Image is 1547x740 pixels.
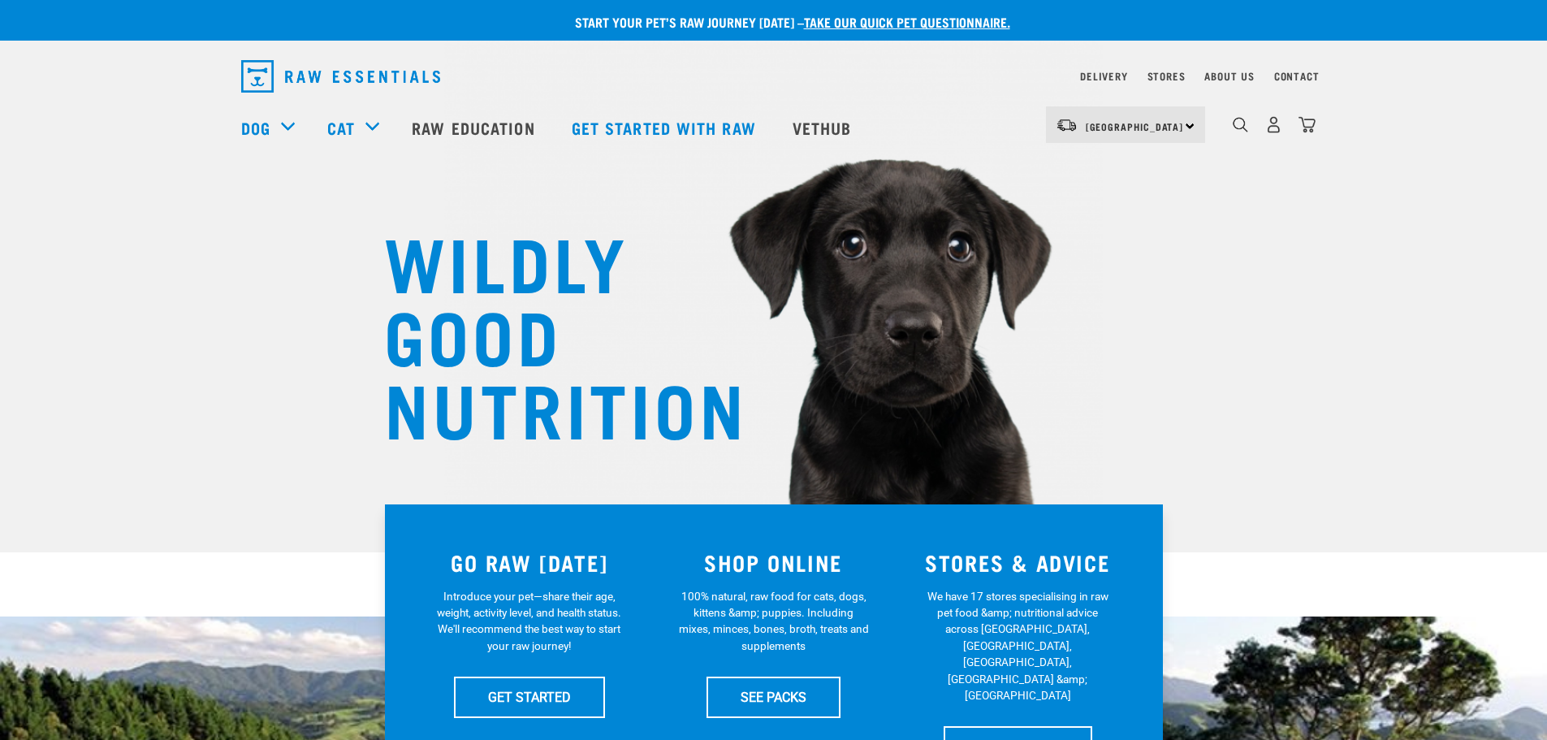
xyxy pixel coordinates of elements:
[1299,116,1316,133] img: home-icon@2x.png
[1080,73,1127,79] a: Delivery
[1274,73,1320,79] a: Contact
[661,550,886,575] h3: SHOP ONLINE
[707,677,840,717] a: SEE PACKS
[395,95,555,160] a: Raw Education
[1265,116,1282,133] img: user.png
[1147,73,1186,79] a: Stores
[241,60,440,93] img: Raw Essentials Logo
[678,588,869,655] p: 100% natural, raw food for cats, dogs, kittens &amp; puppies. Including mixes, minces, bones, bro...
[417,550,642,575] h3: GO RAW [DATE]
[384,223,709,443] h1: WILDLY GOOD NUTRITION
[454,677,605,717] a: GET STARTED
[923,588,1113,704] p: We have 17 stores specialising in raw pet food &amp; nutritional advice across [GEOGRAPHIC_DATA],...
[1233,117,1248,132] img: home-icon-1@2x.png
[327,115,355,140] a: Cat
[1056,118,1078,132] img: van-moving.png
[241,115,270,140] a: Dog
[555,95,776,160] a: Get started with Raw
[804,18,1010,25] a: take our quick pet questionnaire.
[1204,73,1254,79] a: About Us
[905,550,1130,575] h3: STORES & ADVICE
[776,95,872,160] a: Vethub
[434,588,624,655] p: Introduce your pet—share their age, weight, activity level, and health status. We'll recommend th...
[1086,123,1184,129] span: [GEOGRAPHIC_DATA]
[228,54,1320,99] nav: dropdown navigation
